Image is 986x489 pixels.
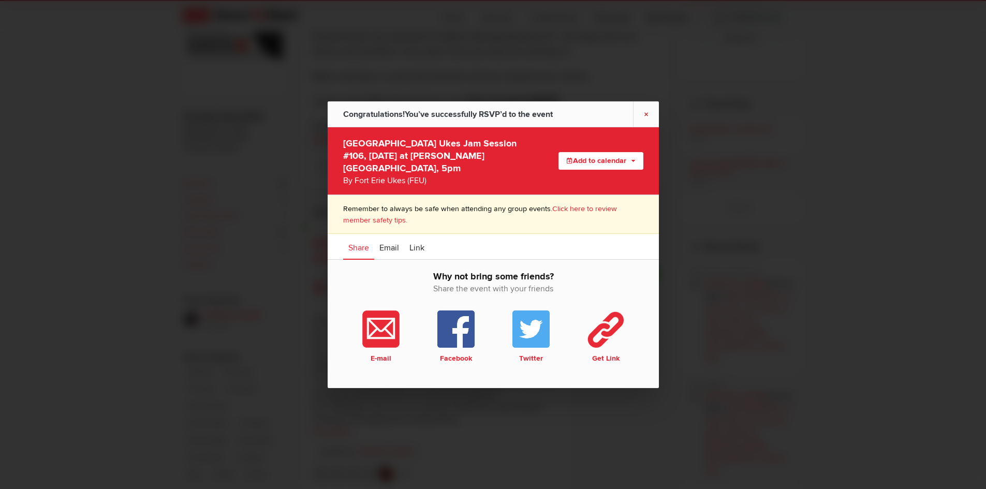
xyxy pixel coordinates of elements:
[495,354,566,363] b: Twitter
[343,204,617,224] a: Click here to review member safety tips.
[379,243,399,253] span: Email
[343,310,418,363] a: E-mail
[345,354,416,363] b: E-mail
[570,354,641,363] b: Get Link
[420,354,491,363] b: Facebook
[343,174,523,186] div: By Fort Erie Ukes (FEU)
[343,283,643,295] span: Share the event with your friends
[409,243,424,253] span: Link
[343,203,643,225] p: Remember to always be safe when attending any group events.
[343,270,643,305] h2: Why not bring some friends?
[418,310,493,363] a: Facebook
[558,152,643,169] button: Add to calendar
[343,234,374,260] a: Share
[374,234,404,260] a: Email
[568,310,643,363] a: Get Link
[343,135,523,186] div: [GEOGRAPHIC_DATA] Ukes Jam Session #106, [DATE] at [PERSON_NAME][GEOGRAPHIC_DATA], 5pm
[633,101,659,126] a: ×
[348,243,369,253] span: Share
[343,109,405,119] span: Congratulations!
[343,101,553,127] div: You’ve successfully RSVP’d to the event
[404,234,430,260] a: Link
[493,310,568,363] a: Twitter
